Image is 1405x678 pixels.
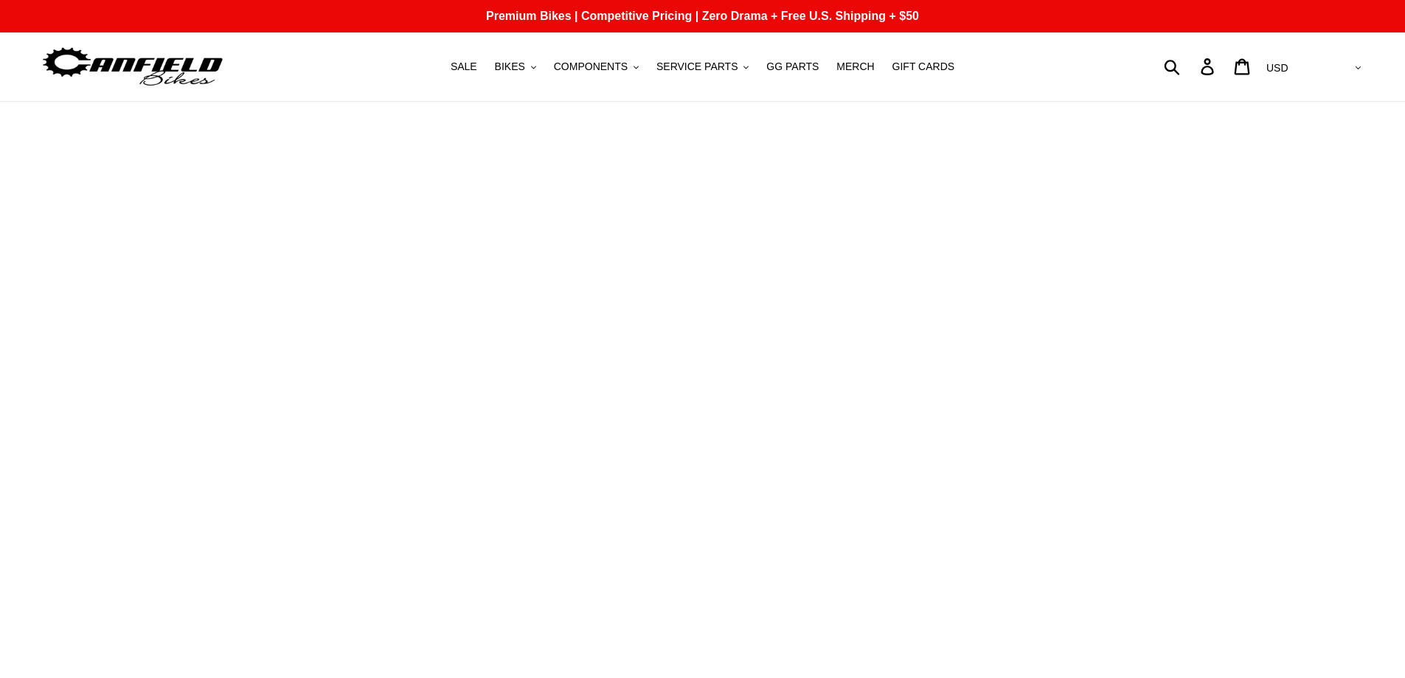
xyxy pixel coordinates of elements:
a: SALE [443,57,485,77]
a: GG PARTS [759,57,826,77]
button: COMPONENTS [547,57,646,77]
span: MERCH [836,60,874,73]
img: Canfield Bikes [41,44,225,90]
button: BIKES [488,57,544,77]
span: SALE [451,60,477,73]
a: GIFT CARDS [885,57,962,77]
span: SERVICE PARTS [656,60,738,73]
input: Search [1172,50,1210,83]
a: MERCH [829,57,881,77]
span: GIFT CARDS [892,60,955,73]
span: GG PARTS [766,60,819,73]
span: COMPONENTS [554,60,628,73]
span: BIKES [495,60,525,73]
button: SERVICE PARTS [649,57,756,77]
